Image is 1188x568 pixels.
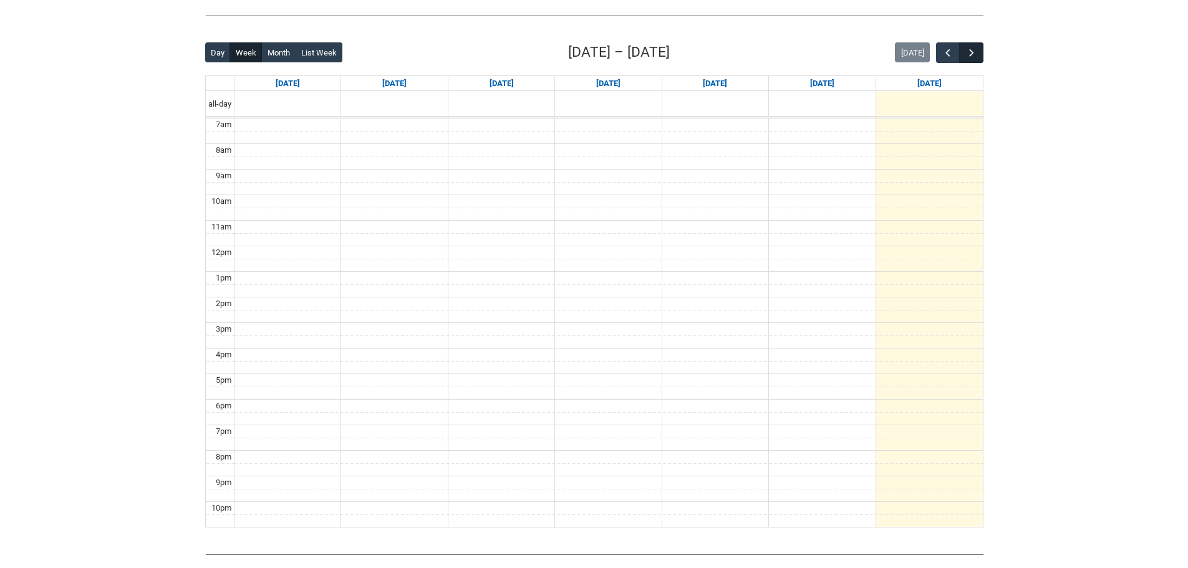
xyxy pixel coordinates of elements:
div: 10pm [209,502,234,514]
a: Go to September 6, 2025 [915,76,944,91]
div: 3pm [213,323,234,335]
div: 7pm [213,425,234,438]
img: REDU_GREY_LINE [205,9,983,22]
div: 8am [213,144,234,156]
div: 8pm [213,451,234,463]
div: 4pm [213,349,234,361]
button: Month [261,42,296,62]
div: 9am [213,170,234,182]
a: Go to September 5, 2025 [808,76,837,91]
div: 10am [209,195,234,208]
div: 12pm [209,246,234,259]
button: [DATE] [895,42,930,62]
a: Go to September 1, 2025 [380,76,409,91]
button: Week [229,42,262,62]
div: 2pm [213,297,234,310]
div: 1pm [213,272,234,284]
a: Go to September 2, 2025 [487,76,516,91]
div: 7am [213,118,234,131]
button: List Week [295,42,342,62]
button: Previous Week [936,42,960,63]
span: all-day [206,98,234,110]
div: 11am [209,221,234,233]
img: REDU_GREY_LINE [205,547,983,561]
div: 5pm [213,374,234,387]
h2: [DATE] – [DATE] [568,42,670,63]
button: Next Week [959,42,983,63]
a: Go to August 31, 2025 [273,76,302,91]
a: Go to September 4, 2025 [700,76,730,91]
button: Day [205,42,231,62]
a: Go to September 3, 2025 [594,76,623,91]
div: 6pm [213,400,234,412]
div: 9pm [213,476,234,489]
